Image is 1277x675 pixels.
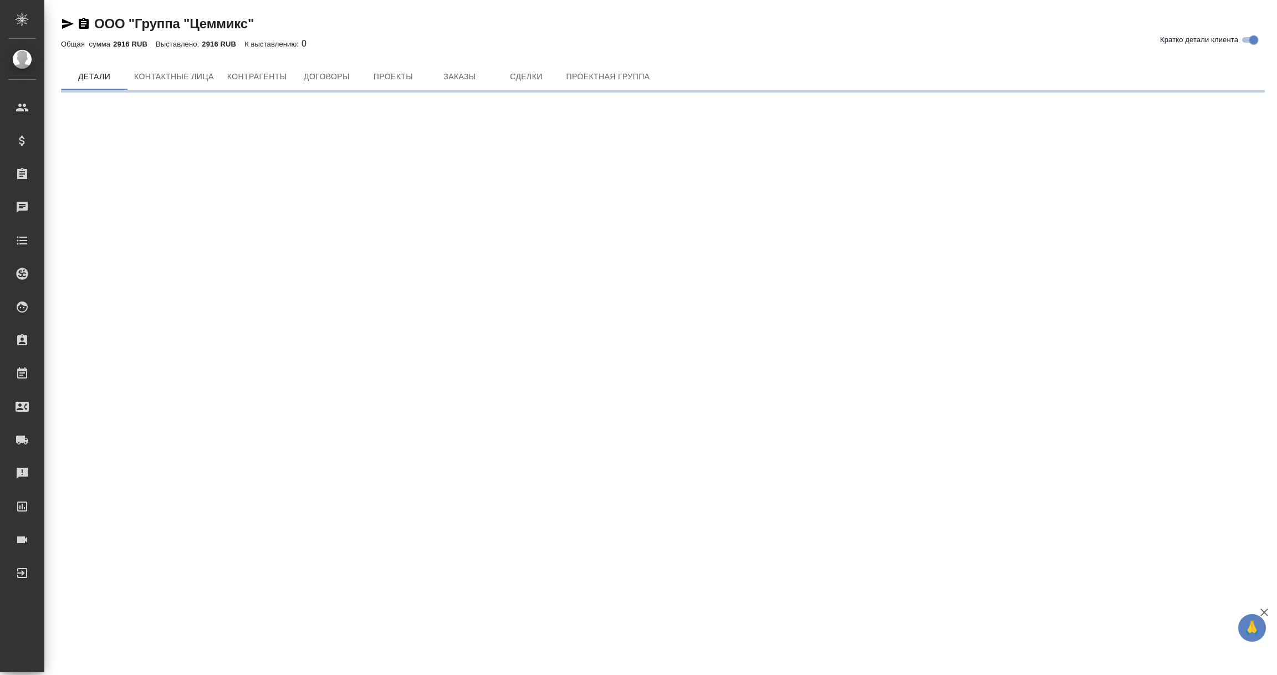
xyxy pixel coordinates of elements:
span: Контрагенты [227,70,287,84]
span: Проектная группа [566,70,650,84]
span: Проекты [366,70,420,84]
div: 0 [61,37,1265,50]
p: 2916 RUB [113,40,156,48]
span: Контактные лица [134,70,214,84]
p: Выставлено: [156,40,202,48]
p: К выставлению: [244,40,302,48]
span: Детали [68,70,121,84]
span: 🙏 [1243,616,1261,640]
button: Скопировать ссылку [77,17,90,30]
p: Общая сумма [61,40,113,48]
a: ООО "Группа "Цеммикс" [94,16,254,31]
button: Скопировать ссылку для ЯМессенджера [61,17,74,30]
span: Кратко детали клиента [1160,34,1238,45]
span: Сделки [499,70,553,84]
p: 2916 RUB [202,40,244,48]
button: 🙏 [1238,614,1266,642]
span: Договоры [300,70,353,84]
span: Заказы [433,70,486,84]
